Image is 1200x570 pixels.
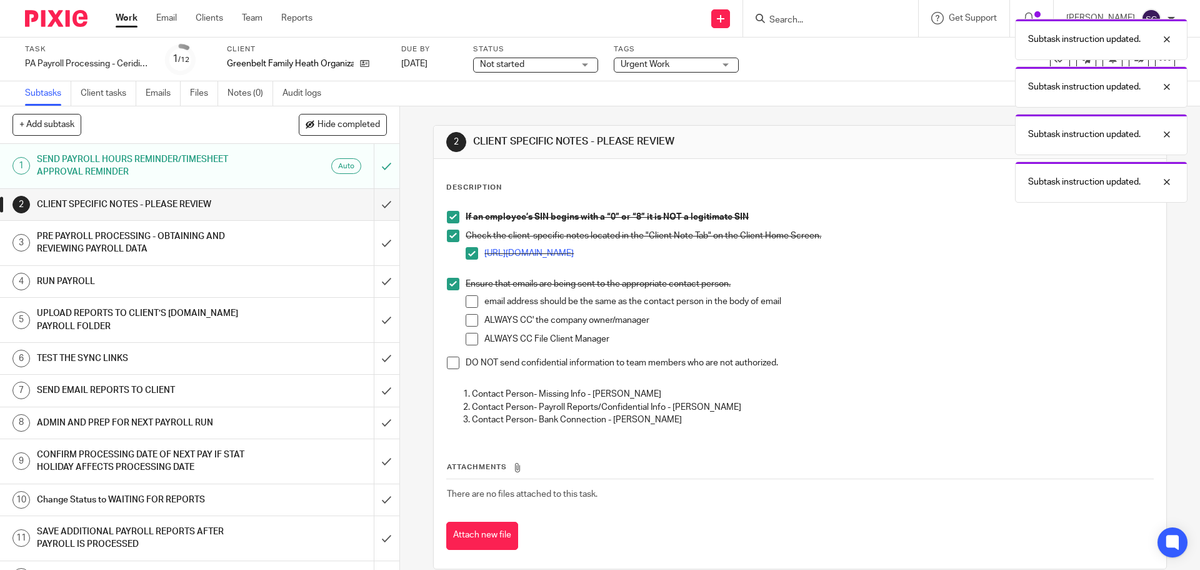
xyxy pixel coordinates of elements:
[1141,9,1161,29] img: svg%3E
[12,452,30,470] div: 9
[178,56,189,63] small: /12
[12,273,30,290] div: 4
[37,414,253,432] h1: ADMIN AND PREP FOR NEXT PAYROLL RUN
[12,529,30,547] div: 11
[12,414,30,432] div: 8
[401,44,457,54] label: Due by
[12,491,30,509] div: 10
[484,249,574,258] a: [URL][DOMAIN_NAME]
[281,12,312,24] a: Reports
[12,157,30,175] div: 1
[25,44,150,54] label: Task
[37,195,253,214] h1: CLIENT SPECIFIC NOTES - PLEASE REVIEW
[156,12,177,24] a: Email
[37,272,253,291] h1: RUN PAYROLL
[227,81,273,106] a: Notes (0)
[25,81,71,106] a: Subtasks
[447,490,597,499] span: There are no files attached to this task.
[466,213,749,221] strong: If an employee’s SIN begins with a “0” or “8” it is NOT a legitimate SIN
[190,81,218,106] a: Files
[472,401,1152,414] p: Contact Person- Payroll Reports/Confidential Info - [PERSON_NAME]
[172,52,189,66] div: 1
[12,312,30,329] div: 5
[37,227,253,259] h1: PRE PAYROLL PROCESSING - OBTAINING AND REVIEWING PAYROLL DATA
[1028,33,1141,46] p: Subtask instruction updated.
[12,196,30,213] div: 2
[37,381,253,400] h1: SEND EMAIL REPORTS TO CLIENT
[484,333,1152,345] p: ALWAYS CC File Client Manager
[1028,128,1141,141] p: Subtask instruction updated.
[1028,176,1141,188] p: Subtask instruction updated.
[472,388,1152,400] p: Contact Person- Missing Info - [PERSON_NAME]
[446,522,518,550] button: Attach new file
[146,81,181,106] a: Emails
[466,230,1152,242] p: Check the client-specific notes located in the "Client Note Tab" on the Client Home Screen.
[484,295,1152,308] p: email address should be the same as the contact person in the body of email
[116,12,137,24] a: Work
[480,60,524,69] span: Not started
[12,234,30,252] div: 3
[446,183,502,193] p: Description
[466,278,1152,290] p: Ensure that emails are being sent to the appropriate contact person.
[484,314,1152,327] p: ALWAYS CC' the company owner/manager
[299,114,387,135] button: Hide completed
[37,445,253,477] h1: CONFIRM PROCESSING DATE OF NEXT PAY IF STAT HOLIDAY AFFECTS PROCESSING DATE
[227,44,386,54] label: Client
[401,59,427,68] span: [DATE]
[466,357,1152,369] p: DO NOT send confidential information to team members who are not authorized.
[37,349,253,368] h1: TEST THE SYNC LINKS
[472,414,1152,426] p: Contact Person- Bank Connection - [PERSON_NAME]
[81,81,136,106] a: Client tasks
[12,114,81,135] button: + Add subtask
[331,158,361,174] div: Auto
[282,81,331,106] a: Audit logs
[196,12,223,24] a: Clients
[242,12,262,24] a: Team
[37,150,253,182] h1: SEND PAYROLL HOURS REMINDER/TIMESHEET APPROVAL REMINDER
[446,132,466,152] div: 2
[447,464,507,471] span: Attachments
[37,304,253,336] h1: UPLOAD REPORTS TO CLIENT’S [DOMAIN_NAME] PAYROLL FOLDER
[37,491,253,509] h1: Change Status to WAITING FOR REPORTS
[227,58,354,70] p: Greenbelt Family Heath Organization
[1028,81,1141,93] p: Subtask instruction updated.
[37,522,253,554] h1: SAVE ADDITIONAL PAYROLL REPORTS AFTER PAYROLL IS PROCESSED
[317,120,380,130] span: Hide completed
[473,135,827,148] h1: CLIENT SPECIFIC NOTES - PLEASE REVIEW
[12,382,30,399] div: 7
[12,350,30,367] div: 6
[25,58,150,70] div: PA Payroll Processing - Ceridian - Bi-Weekly
[473,44,598,54] label: Status
[25,10,87,27] img: Pixie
